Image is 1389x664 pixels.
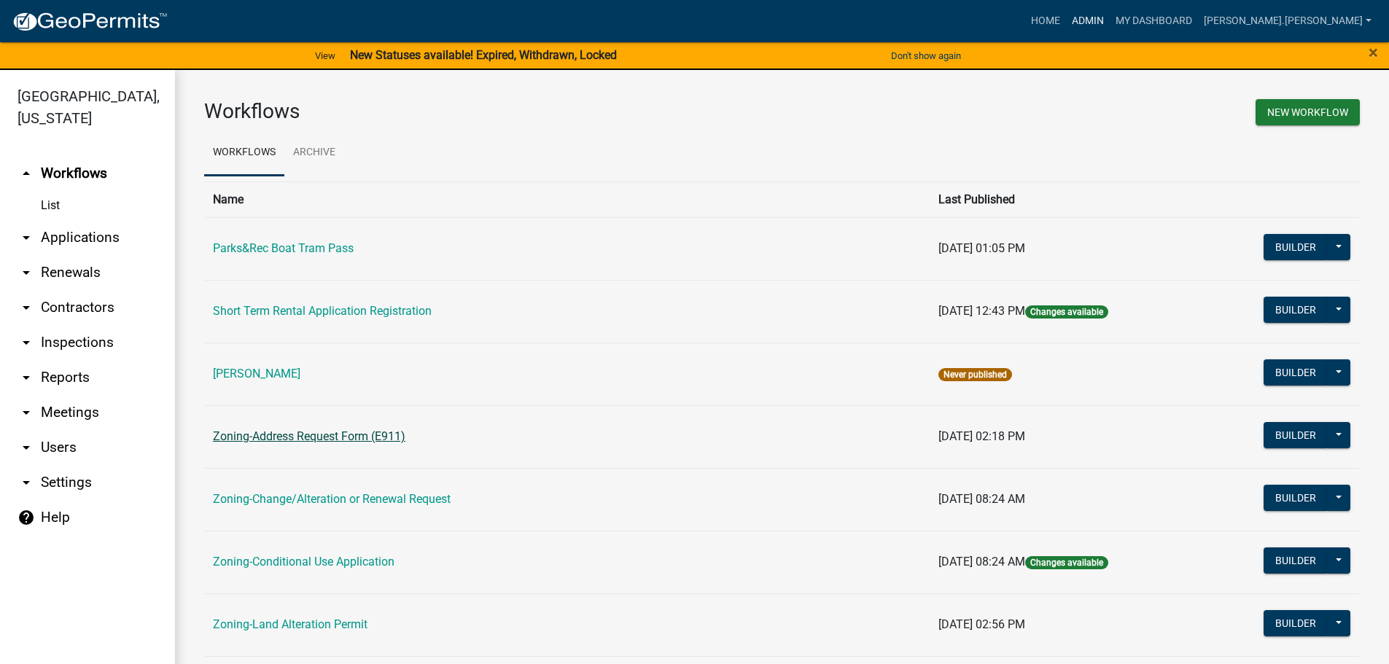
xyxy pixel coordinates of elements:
a: My Dashboard [1110,7,1198,35]
a: Archive [284,130,344,176]
i: arrow_drop_down [17,229,35,246]
i: help [17,509,35,526]
span: [DATE] 08:24 AM [938,492,1025,506]
i: arrow_drop_down [17,334,35,351]
span: [DATE] 02:18 PM [938,429,1025,443]
span: [DATE] 08:24 AM [938,555,1025,569]
i: arrow_drop_down [17,369,35,386]
a: Short Term Rental Application Registration [213,304,432,318]
th: Name [204,181,930,217]
button: Don't show again [885,44,967,68]
h3: Workflows [204,99,771,124]
a: Zoning-Land Alteration Permit [213,617,367,631]
button: Builder [1264,234,1328,260]
button: Close [1369,44,1378,61]
button: Builder [1264,547,1328,574]
span: Changes available [1025,556,1108,569]
span: [DATE] 01:05 PM [938,241,1025,255]
a: Zoning-Conditional Use Application [213,555,394,569]
i: arrow_drop_down [17,264,35,281]
a: Zoning-Address Request Form (E911) [213,429,405,443]
button: New Workflow [1256,99,1360,125]
span: Never published [938,368,1012,381]
span: [DATE] 02:56 PM [938,617,1025,631]
span: × [1369,42,1378,63]
a: Home [1025,7,1066,35]
span: [DATE] 12:43 PM [938,304,1025,318]
a: [PERSON_NAME] [213,367,300,380]
a: Parks&Rec Boat Tram Pass [213,241,354,255]
a: View [309,44,341,68]
button: Builder [1264,359,1328,386]
i: arrow_drop_down [17,404,35,421]
a: Admin [1066,7,1110,35]
button: Builder [1264,485,1328,511]
th: Last Published [930,181,1205,217]
i: arrow_drop_up [17,165,35,182]
button: Builder [1264,610,1328,636]
i: arrow_drop_down [17,299,35,316]
a: Zoning-Change/Alteration or Renewal Request [213,492,451,506]
button: Builder [1264,297,1328,323]
a: [PERSON_NAME].[PERSON_NAME] [1198,7,1377,35]
strong: New Statuses available! Expired, Withdrawn, Locked [350,48,617,62]
button: Builder [1264,422,1328,448]
span: Changes available [1025,305,1108,319]
i: arrow_drop_down [17,439,35,456]
i: arrow_drop_down [17,474,35,491]
a: Workflows [204,130,284,176]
